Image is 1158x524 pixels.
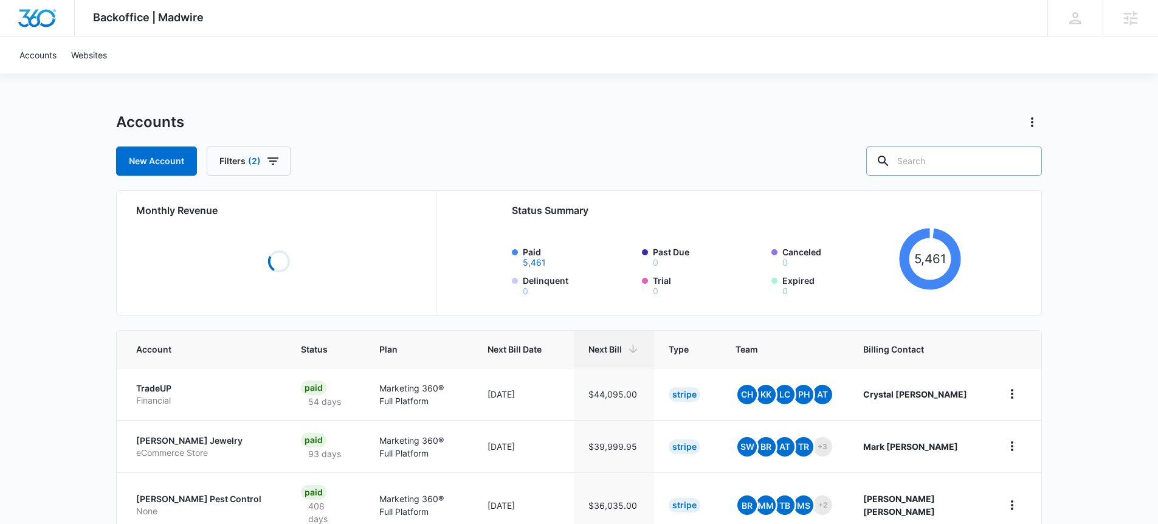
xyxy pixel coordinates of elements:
[301,395,348,408] p: 54 days
[737,437,757,457] span: SW
[775,437,794,457] span: At
[1002,436,1022,456] button: home
[136,382,272,406] a: TradeUPFinancial
[136,435,272,447] p: [PERSON_NAME] Jewelry
[863,389,967,399] strong: Crystal [PERSON_NAME]
[863,343,973,356] span: Billing Contact
[1002,495,1022,515] button: home
[574,420,654,472] td: $39,999.95
[863,441,958,452] strong: Mark [PERSON_NAME]
[473,368,574,420] td: [DATE]
[301,485,326,500] div: Paid
[301,447,348,460] p: 93 days
[523,274,635,295] label: Delinquent
[813,385,832,404] span: AT
[914,251,946,266] tspan: 5,461
[136,382,272,395] p: TradeUP
[813,495,832,515] span: +2
[736,343,816,356] span: Team
[756,495,776,515] span: MM
[669,440,700,454] div: Stripe
[379,343,459,356] span: Plan
[756,385,776,404] span: KK
[794,385,813,404] span: PH
[136,447,272,459] p: eCommerce Store
[794,495,813,515] span: MS
[523,258,546,267] button: Paid
[737,385,757,404] span: CH
[93,11,204,24] span: Backoffice | Madwire
[207,147,291,176] button: Filters(2)
[1002,384,1022,404] button: home
[12,36,64,74] a: Accounts
[782,246,894,267] label: Canceled
[866,147,1042,176] input: Search
[669,343,689,356] span: Type
[669,498,700,512] div: Stripe
[737,495,757,515] span: BR
[813,437,832,457] span: +3
[136,493,272,517] a: [PERSON_NAME] Pest ControlNone
[574,368,654,420] td: $44,095.00
[116,113,184,131] h1: Accounts
[653,246,765,267] label: Past Due
[863,494,935,517] strong: [PERSON_NAME] [PERSON_NAME]
[136,395,272,407] p: Financial
[488,343,542,356] span: Next Bill Date
[782,274,894,295] label: Expired
[301,433,326,447] div: Paid
[379,434,459,460] p: Marketing 360® Full Platform
[136,435,272,458] a: [PERSON_NAME] JewelryeCommerce Store
[1022,112,1042,132] button: Actions
[588,343,622,356] span: Next Bill
[248,157,261,165] span: (2)
[473,420,574,472] td: [DATE]
[379,382,459,407] p: Marketing 360® Full Platform
[116,147,197,176] a: New Account
[523,246,635,267] label: Paid
[756,437,776,457] span: BR
[136,505,272,517] p: None
[301,343,332,356] span: Status
[136,343,254,356] span: Account
[301,381,326,395] div: Paid
[794,437,813,457] span: TR
[653,274,765,295] label: Trial
[775,385,794,404] span: LC
[669,387,700,402] div: Stripe
[64,36,114,74] a: Websites
[136,203,421,218] h2: Monthly Revenue
[379,492,459,518] p: Marketing 360® Full Platform
[775,495,794,515] span: TB
[512,203,961,218] h2: Status Summary
[136,493,272,505] p: [PERSON_NAME] Pest Control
